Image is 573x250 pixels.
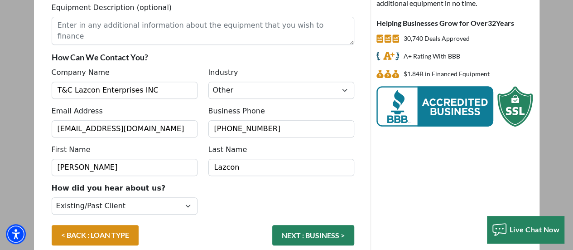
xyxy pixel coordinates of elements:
a: < BACK : LOAN TYPE [52,225,139,245]
p: Helping Businesses Grow for Over Years [376,18,533,29]
label: Last Name [208,144,247,155]
p: $1,840,179,955 in Financed Equipment [404,69,490,79]
label: First Name [52,144,91,155]
label: Industry [208,67,238,78]
button: NEXT : BUSINESS > [272,225,354,245]
span: 32 [488,19,496,27]
iframe: reCAPTCHA [208,183,346,218]
label: How did you hear about us? [52,183,166,194]
span: Live Chat Now [510,225,560,234]
label: Equipment Description (optional) [52,2,172,13]
div: Accessibility Menu [6,224,26,244]
label: Email Address [52,106,103,117]
img: BBB Acredited Business and SSL Protection [376,86,533,127]
label: Business Phone [208,106,265,117]
p: How Can We Contact You? [52,52,354,63]
label: Company Name [52,67,110,78]
p: 30,740 Deals Approved [404,33,470,44]
button: Live Chat Now [487,216,564,243]
p: A+ Rating With BBB [404,51,460,62]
